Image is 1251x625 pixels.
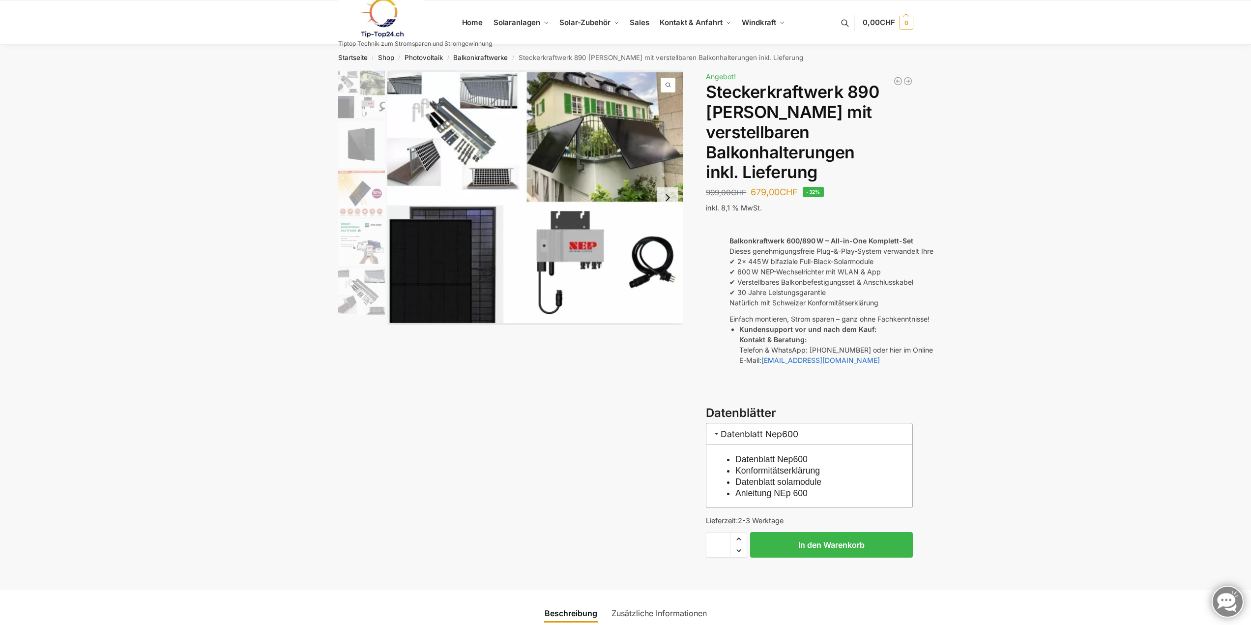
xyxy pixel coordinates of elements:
a: 860 Watt Komplett mit BalkonhalterungKomplett mit Balkonhalterung [387,70,683,325]
a: Sales [626,0,653,45]
span: CHF [731,188,746,197]
p: Dieses genehmigungsfreie Plug-&-Play-System verwandelt Ihren Balkon im Handumdrehen in eine Strom... [729,236,1099,298]
nav: Breadcrumb [320,45,931,70]
a: Photovoltaik [405,54,443,61]
button: In den Warenkorb [750,532,913,558]
li: Telefon & WhatsApp: [PHONE_NUMBER] oder hier im Online Chat unter E-Mail: [739,324,1099,365]
span: / [508,54,518,62]
span: 0,00 [863,18,895,27]
a: Balkonkraftwerke [453,54,508,61]
img: Bificial 30 % mehr Leistung [338,170,385,217]
img: Aufstaenderung-Balkonkraftwerk_713x [338,268,385,315]
a: Datenblatt Nep600 [735,454,808,464]
button: Next slide [657,187,678,208]
span: Kontakt & Anfahrt [660,18,722,27]
a: Zusätzliche Informationen [606,601,713,625]
span: inkl. 8,1 % MwSt. [706,204,762,212]
bdi: 679,00 [751,187,798,197]
span: 0 [900,16,913,30]
img: Maysun [338,121,385,168]
span: Solar-Zubehör [559,18,611,27]
a: Kontakt & Anfahrt [656,0,735,45]
a: 890/600 Watt bificiales Balkonkraftwerk mit 1 kWh smarten Speicher [893,76,903,86]
a: Beschreibung [539,601,603,625]
a: [EMAIL_ADDRESS][DOMAIN_NAME] [761,356,880,364]
h3: Datenblätter [706,405,913,422]
a: Shop [378,54,394,61]
a: Windkraft [738,0,789,45]
span: 2-3 Werktage [738,516,784,525]
strong: Kontakt & Beratung: [739,335,807,344]
a: 0,00CHF 0 [863,8,913,37]
a: Datenblatt solamodule [735,477,821,487]
a: Anleitung NEp 600 [735,488,808,498]
a: Solaranlagen [489,0,553,45]
a: Balkonkraftwerk 445/600 Watt Bificial [903,76,913,86]
span: Increase quantity [730,533,747,545]
span: CHF [780,187,798,197]
a: Solar-Zubehör [555,0,623,45]
span: / [443,54,453,62]
img: Komplett mit Balkonhalterung [338,70,385,119]
strong: Balkonkraftwerk 600/890 W – All-in-One Komplett-Set [729,237,913,245]
img: H2c172fe1dfc145729fae6a5890126e09w.jpg_960x960_39c920dd-527c-43d8-9d2f-57e1d41b5fed_1445x [338,219,385,266]
span: / [368,54,378,62]
a: Startseite [338,54,368,61]
span: Lieferzeit: [706,516,784,525]
bdi: 999,00 [706,188,746,197]
span: / [394,54,405,62]
p: Tiptop Technik zum Stromsparen und Stromgewinnung [338,41,492,47]
span: -32% [803,187,824,197]
span: Sales [630,18,649,27]
span: Solaranlagen [494,18,540,27]
h3: Datenblatt Nep600 [706,423,913,445]
span: CHF [880,18,895,27]
span: Windkraft [742,18,776,27]
span: Reduce quantity [730,544,747,557]
strong: Kundensupport vor und nach dem Kauf: [739,325,876,333]
h1: Steckerkraftwerk 890 [PERSON_NAME] mit verstellbaren Balkonhalterungen inkl. Lieferung [706,82,913,182]
input: Produktmenge [706,532,730,558]
span: Angebot! [706,72,736,81]
p: Einfach montieren, Strom sparen – ganz ohne Fachkenntnisse! [729,314,1099,324]
img: Komplett mit Balkonhalterung [387,70,683,325]
a: Konformitätserklärung [735,466,820,476]
p: Natürlich mit Schweizer Konformitätserklärung [729,298,1099,308]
